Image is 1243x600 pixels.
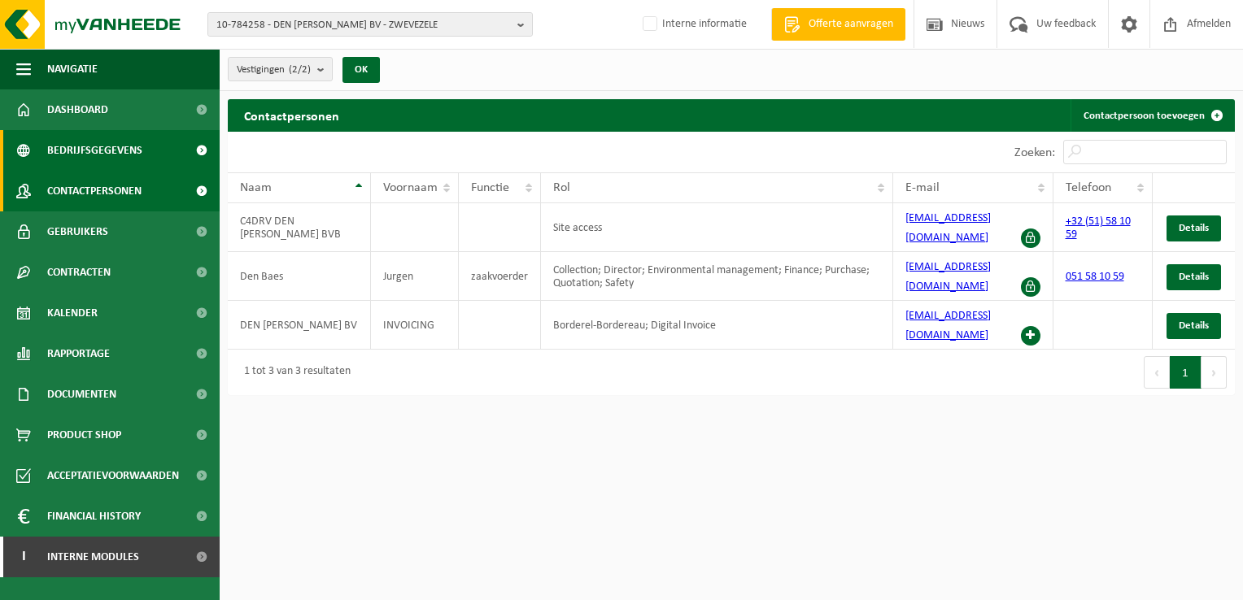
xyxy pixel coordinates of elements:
[905,212,991,244] a: [EMAIL_ADDRESS][DOMAIN_NAME]
[47,293,98,333] span: Kalender
[47,415,121,455] span: Product Shop
[47,49,98,89] span: Navigatie
[228,57,333,81] button: Vestigingen(2/2)
[1066,215,1131,241] a: +32 (51) 58 10 59
[47,252,111,293] span: Contracten
[371,301,459,350] td: INVOICING
[47,496,141,537] span: Financial History
[553,181,570,194] span: Rol
[383,181,438,194] span: Voornaam
[228,99,355,131] h2: Contactpersonen
[228,203,371,252] td: C4DRV DEN [PERSON_NAME] BVB
[1066,181,1111,194] span: Telefoon
[228,252,371,301] td: Den Baes
[771,8,905,41] a: Offerte aanvragen
[47,130,142,171] span: Bedrijfsgegevens
[905,261,991,293] a: [EMAIL_ADDRESS][DOMAIN_NAME]
[237,58,311,82] span: Vestigingen
[1202,356,1227,389] button: Next
[1170,356,1202,389] button: 1
[639,12,747,37] label: Interne informatie
[16,537,31,577] span: I
[47,333,110,374] span: Rapportage
[471,181,509,194] span: Functie
[459,252,541,301] td: zaakvoerder
[216,13,511,37] span: 10-784258 - DEN [PERSON_NAME] BV - ZWEVEZELE
[47,89,108,130] span: Dashboard
[47,171,142,211] span: Contactpersonen
[1167,313,1221,339] a: Details
[342,57,380,83] button: OK
[541,252,893,301] td: Collection; Director; Environmental management; Finance; Purchase; Quotation; Safety
[1014,146,1055,159] label: Zoeken:
[47,537,139,577] span: Interne modules
[1179,223,1209,233] span: Details
[905,310,991,341] a: [EMAIL_ADDRESS][DOMAIN_NAME]
[228,301,371,350] td: DEN [PERSON_NAME] BV
[905,181,940,194] span: E-mail
[47,455,179,496] span: Acceptatievoorwaarden
[47,374,116,415] span: Documenten
[236,358,351,387] div: 1 tot 3 van 3 resultaten
[1167,264,1221,290] a: Details
[47,211,108,252] span: Gebruikers
[1144,356,1170,389] button: Previous
[289,64,311,75] count: (2/2)
[1066,271,1124,283] a: 051 58 10 59
[541,203,893,252] td: Site access
[805,16,897,33] span: Offerte aanvragen
[541,301,893,350] td: Borderel-Bordereau; Digital Invoice
[1167,215,1221,241] a: Details
[1179,320,1209,331] span: Details
[1071,99,1233,132] a: Contactpersoon toevoegen
[1179,272,1209,282] span: Details
[240,181,272,194] span: Naam
[371,252,459,301] td: Jurgen
[207,12,533,37] button: 10-784258 - DEN [PERSON_NAME] BV - ZWEVEZELE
